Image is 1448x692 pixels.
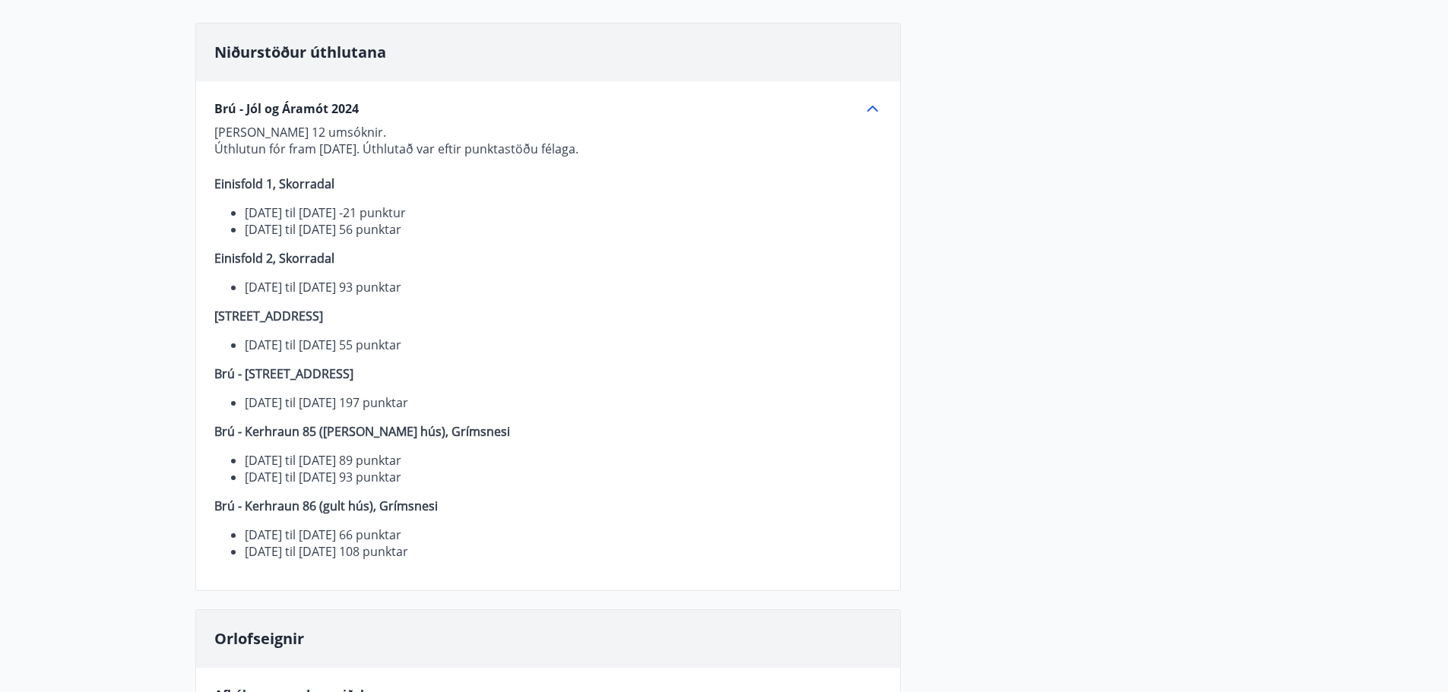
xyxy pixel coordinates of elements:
[245,543,882,560] li: [DATE] til [DATE] 108 punktar
[214,42,386,62] span: Niðurstöður úthlutana
[245,279,882,295] li: [DATE] til [DATE] 93 punktar
[214,124,882,141] p: [PERSON_NAME] 12 umsóknir.
[214,308,323,324] strong: [STREET_ADDRESS]
[245,469,882,485] li: [DATE] til [DATE] 93 punktar
[214,365,353,382] strong: Brú - [STREET_ADDRESS]
[214,118,882,560] div: Brú - Jól og Áramót 2024
[214,100,882,118] div: Brú - Jól og Áramót 2024
[214,175,334,192] strong: Einisfold 1, Skorradal
[214,498,438,514] strong: Brú - Kerhraun 86 (gult hús), Grímsnesi
[214,141,882,157] p: Úthlutun fór fram [DATE]. Úthlutað var eftir punktastöðu félaga.
[245,526,882,543] li: [DATE] til [DATE] 66 punktar
[214,423,510,440] strong: Brú - Kerhraun 85 ([PERSON_NAME] hús), Grímsnesi
[245,221,882,238] li: [DATE] til [DATE] 56 punktar
[214,250,334,267] strong: Einisfold 2, Skorradal
[245,204,882,221] li: [DATE] til [DATE] -21 punktur
[245,337,882,353] li: [DATE] til [DATE] 55 punktar
[214,100,359,117] span: Brú - Jól og Áramót 2024
[245,452,882,469] li: [DATE] til [DATE] 89 punktar
[214,628,304,649] span: Orlofseignir
[245,394,882,411] li: [DATE] til [DATE] 197 punktar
